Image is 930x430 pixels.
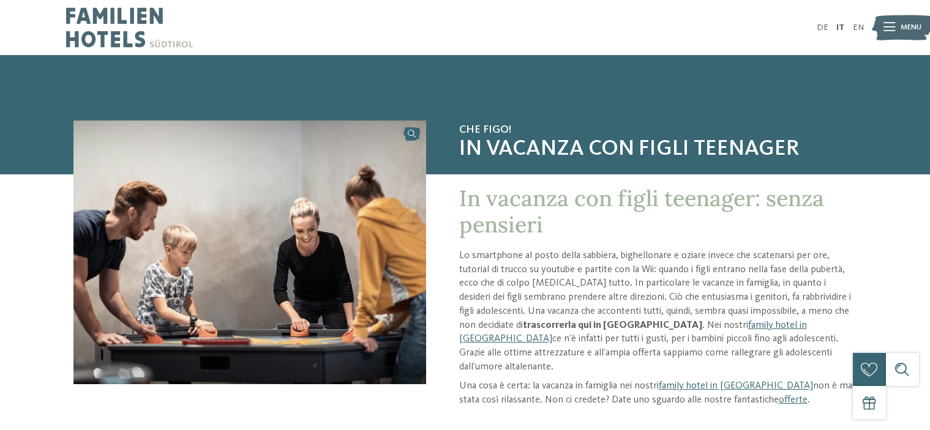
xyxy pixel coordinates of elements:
span: Che figo! [459,124,857,137]
strong: trascorrerla qui in [GEOGRAPHIC_DATA] [523,321,702,330]
a: family hotel in [GEOGRAPHIC_DATA] [659,381,813,391]
p: Una cosa è certa: la vacanza in famiglia nei nostri non è mai stata così rilassante. Non ci crede... [459,379,857,407]
span: Menu [901,22,921,33]
a: DE [817,23,828,32]
a: EN [853,23,864,32]
img: Progettate delle vacanze con i vostri figli teenager? [73,120,426,384]
p: Lo smartphone al posto della sabbiera, bighellonare e oziare invece che scatenarsi per ore, tutor... [459,249,857,374]
a: offerte [779,395,808,405]
span: In vacanza con figli teenager [459,136,857,163]
a: IT [836,23,844,32]
span: In vacanza con figli teenager: senza pensieri [459,184,824,239]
